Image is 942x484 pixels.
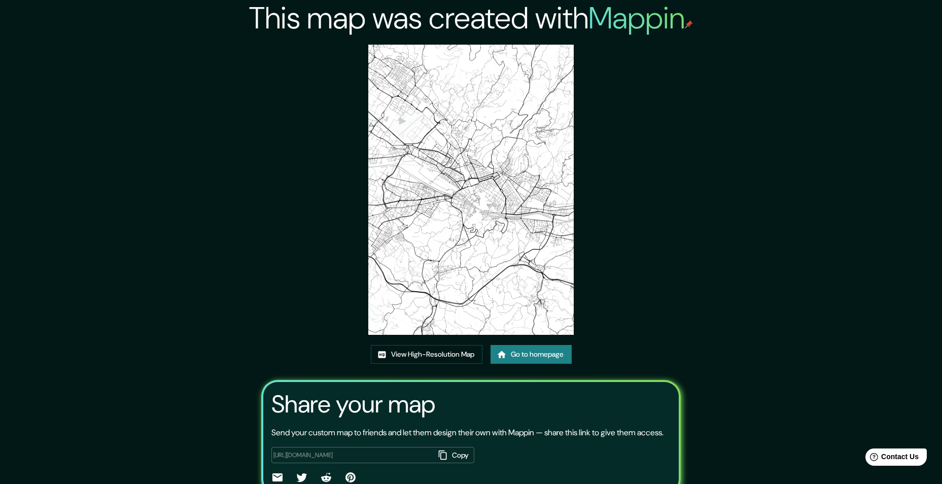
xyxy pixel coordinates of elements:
iframe: Help widget launcher [852,444,931,473]
img: created-map [368,45,574,335]
h3: Share your map [271,390,435,419]
button: Copy [435,447,474,464]
img: mappin-pin [685,20,693,28]
a: Go to homepage [491,345,572,364]
p: Send your custom map to friends and let them design their own with Mappin — share this link to gi... [271,427,664,439]
a: View High-Resolution Map [371,345,482,364]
